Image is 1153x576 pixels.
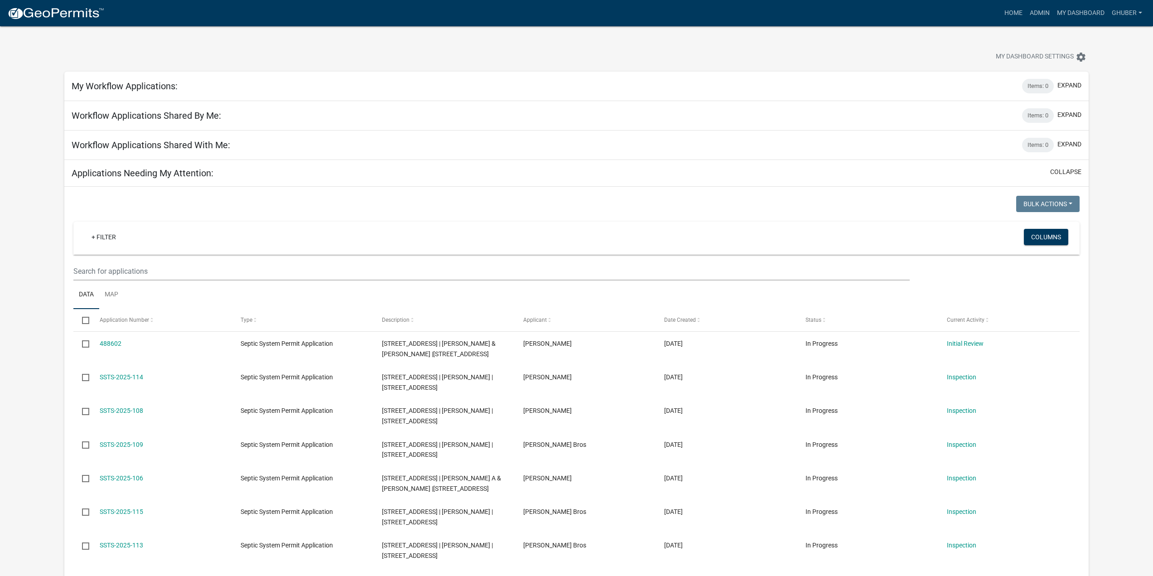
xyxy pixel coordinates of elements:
[241,542,333,549] span: Septic System Permit Application
[664,441,683,448] span: 09/10/2025
[72,168,213,179] h5: Applications Needing My Attention:
[947,542,976,549] a: Inspection
[523,508,586,515] span: James Bros
[241,508,333,515] span: Septic System Permit Application
[523,317,547,323] span: Applicant
[1022,108,1054,123] div: Items: 0
[382,441,493,459] span: 14430 RICE LAKE DR | Steven Nusbaum |14430 RICE LAKE DR
[100,542,143,549] a: SSTS-2025-113
[523,340,572,347] span: Troy Dahle
[1057,110,1081,120] button: expand
[523,542,586,549] span: James Bros
[241,373,333,381] span: Septic System Permit Application
[806,542,838,549] span: In Progress
[806,508,838,515] span: In Progress
[989,48,1094,66] button: My Dashboard Settingssettings
[806,474,838,482] span: In Progress
[664,317,696,323] span: Date Created
[100,441,143,448] a: SSTS-2025-109
[100,474,143,482] a: SSTS-2025-106
[947,340,984,347] a: Initial Review
[664,407,683,414] span: 09/10/2025
[523,373,572,381] span: Phillip Schleicher
[664,474,683,482] span: 09/05/2025
[100,373,143,381] a: SSTS-2025-114
[515,309,656,331] datatable-header-cell: Applicant
[1022,79,1054,93] div: Items: 0
[72,81,178,92] h5: My Workflow Applications:
[664,542,683,549] span: 08/26/2025
[241,407,333,414] span: Septic System Permit Application
[241,474,333,482] span: Septic System Permit Application
[664,508,683,515] span: 09/03/2025
[938,309,1080,331] datatable-header-cell: Current Activity
[73,309,91,331] datatable-header-cell: Select
[100,340,121,347] a: 488602
[1026,5,1053,22] a: Admin
[1050,167,1081,177] button: collapse
[947,508,976,515] a: Inspection
[241,340,333,347] span: Septic System Permit Application
[100,407,143,414] a: SSTS-2025-108
[382,542,493,559] span: 37516 CLEAR LAKE DR | ERIN EDWARDS |37516 CLEAR LAKE DR
[947,407,976,414] a: Inspection
[1001,5,1026,22] a: Home
[99,281,124,310] a: Map
[806,340,838,347] span: In Progress
[664,340,683,347] span: 10/06/2025
[947,474,976,482] a: Inspection
[806,373,838,381] span: In Progress
[1057,140,1081,149] button: expand
[1016,196,1080,212] button: Bulk Actions
[382,407,493,425] span: 12828 210TH AVE | DIANE J MILLER |12828 210TH AVE
[382,317,410,323] span: Description
[382,508,493,526] span: 9287 - 340TH AVE | DANIEL J HALEY |9287 - 340TH AVE
[100,317,149,323] span: Application Number
[996,52,1074,63] span: My Dashboard Settings
[806,441,838,448] span: In Progress
[232,309,373,331] datatable-header-cell: Type
[382,340,496,358] span: 41830 150TH ST | RYAN LEE & KIMBERLY ANN KASL |41830 150TH ST
[91,309,232,331] datatable-header-cell: Application Number
[523,441,586,448] span: James Bros
[382,474,501,492] span: 30305 128TH ST | DONALD A & BONITA J WOITAS |30305 128TH ST
[656,309,797,331] datatable-header-cell: Date Created
[523,407,572,414] span: Diane Miller
[1022,138,1054,152] div: Items: 0
[664,373,683,381] span: 09/22/2025
[523,474,572,482] span: Bonita Woitas
[1076,52,1086,63] i: settings
[1024,229,1068,245] button: Columns
[947,373,976,381] a: Inspection
[373,309,515,331] datatable-header-cell: Description
[1057,81,1081,90] button: expand
[73,262,909,281] input: Search for applications
[947,317,984,323] span: Current Activity
[806,317,821,323] span: Status
[73,281,99,310] a: Data
[797,309,938,331] datatable-header-cell: Status
[100,508,143,515] a: SSTS-2025-115
[84,229,123,245] a: + Filter
[72,140,230,150] h5: Workflow Applications Shared With Me:
[72,110,221,121] h5: Workflow Applications Shared By Me:
[241,441,333,448] span: Septic System Permit Application
[1053,5,1108,22] a: My Dashboard
[947,441,976,448] a: Inspection
[382,373,493,391] span: 14711 - 383rd Ave | MARJORIE E BRECK |14711 - 383rd Ave
[806,407,838,414] span: In Progress
[1108,5,1146,22] a: GHuber
[241,317,252,323] span: Type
